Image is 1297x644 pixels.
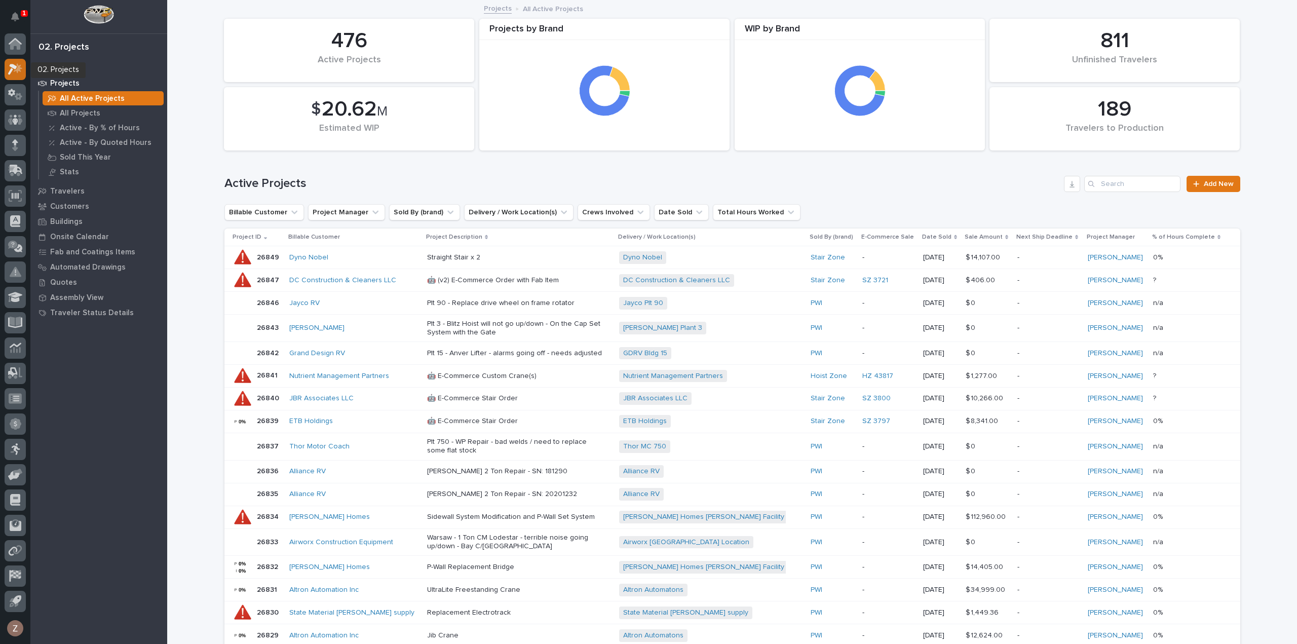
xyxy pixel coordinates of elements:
[241,28,457,54] div: 476
[1153,488,1165,499] p: n/a
[1088,609,1143,617] a: [PERSON_NAME]
[289,631,359,640] a: Altron Automation Inc
[1088,394,1143,403] a: [PERSON_NAME]
[862,394,891,403] a: SZ 3800
[50,202,89,211] p: Customers
[862,513,915,521] p: -
[311,100,321,119] span: $
[1017,253,1080,262] p: -
[1153,370,1158,381] p: ?
[811,513,822,521] a: PWI
[966,297,977,308] p: $ 0
[50,233,109,242] p: Onsite Calendar
[1017,394,1080,403] p: -
[862,299,915,308] p: -
[30,305,167,320] a: Traveler Status Details
[1204,180,1234,187] span: Add New
[623,253,662,262] a: Dyno Nobel
[1153,440,1165,451] p: n/a
[966,488,977,499] p: $ 0
[39,91,167,105] a: All Active Projects
[308,204,385,220] button: Project Manager
[50,293,103,302] p: Assembly View
[224,269,1240,292] tr: 2684726847 DC Construction & Cleaners LLC 🤖 (v2) E-Commerce Order with Fab ItemDC Construction & ...
[811,372,847,381] a: Hoist Zone
[60,168,79,177] p: Stats
[427,631,604,640] p: Jib Crane
[224,176,1060,191] h1: Active Projects
[923,609,958,617] p: [DATE]
[623,299,663,308] a: Jayco Plt 90
[623,538,749,547] a: Airworx [GEOGRAPHIC_DATA] Location
[623,631,683,640] a: Altron Automatons
[30,275,167,290] a: Quotes
[1017,372,1080,381] p: -
[1017,631,1080,640] p: -
[811,586,822,594] a: PWI
[224,292,1240,315] tr: 2684626846 Jayco RV Plt 90 - Replace drive wheel on frame rotatorJayco Plt 90 PWI -[DATE]$ 0$ 0 -...
[811,490,822,499] a: PWI
[862,609,915,617] p: -
[966,465,977,476] p: $ 0
[1088,417,1143,426] a: [PERSON_NAME]
[427,534,604,551] p: Warsaw - 1 Ton CM Lodestar - terrible noise going up/down - Bay C/[GEOGRAPHIC_DATA]
[484,2,512,14] a: Projects
[224,364,1240,387] tr: 2684126841 Nutrient Management Partners 🤖 E-Commerce Custom Crane(s)Nutrient Management Partners ...
[224,342,1240,364] tr: 2684226842 Grand Design RV Plt 15 - Anver Lifter - alarms going off - needs adjustedGDRV Bldg 15 ...
[966,370,999,381] p: $ 1,277.00
[1007,123,1223,144] div: Travelers to Production
[922,232,951,243] p: Date Sold
[30,183,167,199] a: Travelers
[862,442,915,451] p: -
[257,465,281,476] p: 26836
[862,563,915,572] p: -
[923,513,958,521] p: [DATE]
[427,467,604,476] p: [PERSON_NAME] 2 Ton Repair - SN: 181290
[289,394,354,403] a: JBR Associates LLC
[1088,324,1143,332] a: [PERSON_NAME]
[427,609,604,617] p: Replacement Electrotrack
[60,109,100,118] p: All Projects
[39,165,167,179] a: Stats
[1016,232,1073,243] p: Next Ship Deadline
[811,349,822,358] a: PWI
[224,246,1240,269] tr: 2684926849 Dyno Nobel Straight Stair x 2Dyno Nobel Stair Zone -[DATE]$ 14,107.00$ 14,107.00 -[PER...
[84,5,113,24] img: Workspace Logo
[39,121,167,135] a: Active - By % of Hours
[966,322,977,332] p: $ 0
[5,6,26,27] button: Notifications
[257,274,281,285] p: 26847
[623,609,748,617] a: State Material [PERSON_NAME] supply
[427,372,604,381] p: 🤖 E-Commerce Custom Crane(s)
[1088,586,1143,594] a: [PERSON_NAME]
[377,105,388,118] span: M
[966,536,977,547] p: $ 0
[241,55,457,76] div: Active Projects
[30,259,167,275] a: Automated Drawings
[623,586,683,594] a: Altron Automatons
[923,631,958,640] p: [DATE]
[1088,631,1143,640] a: [PERSON_NAME]
[1088,253,1143,262] a: [PERSON_NAME]
[862,631,915,640] p: -
[224,410,1240,433] tr: 2683926839 ETB Holdings 🤖 E-Commerce Stair OrderETB Holdings Stair Zone SZ 3797 [DATE]$ 8,341.00$...
[39,42,89,53] div: 02. Projects
[257,415,281,426] p: 26839
[1017,467,1080,476] p: -
[1017,299,1080,308] p: -
[1153,392,1158,403] p: ?
[811,276,845,285] a: Stair Zone
[923,490,958,499] p: [DATE]
[224,601,1240,624] tr: 2683026830 State Material [PERSON_NAME] supply Replacement ElectrotrackState Material [PERSON_NAM...
[1088,349,1143,358] a: [PERSON_NAME]
[60,124,140,133] p: Active - By % of Hours
[50,263,126,272] p: Automated Drawings
[389,204,460,220] button: Sold By (brand)
[966,561,1005,572] p: $ 14,405.00
[224,460,1240,483] tr: 2683626836 Alliance RV [PERSON_NAME] 2 Ton Repair - SN: 181290Alliance RV PWI -[DATE]$ 0$ 0 -[PER...
[966,607,1001,617] p: $ 1,449.36
[224,556,1240,579] tr: 2683226832 [PERSON_NAME] Homes P-Wall Replacement Bridge[PERSON_NAME] Homes [PERSON_NAME] Facilit...
[966,584,1007,594] p: $ 34,999.00
[810,232,853,243] p: Sold By (brand)
[618,232,696,243] p: Delivery / Work Location(s)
